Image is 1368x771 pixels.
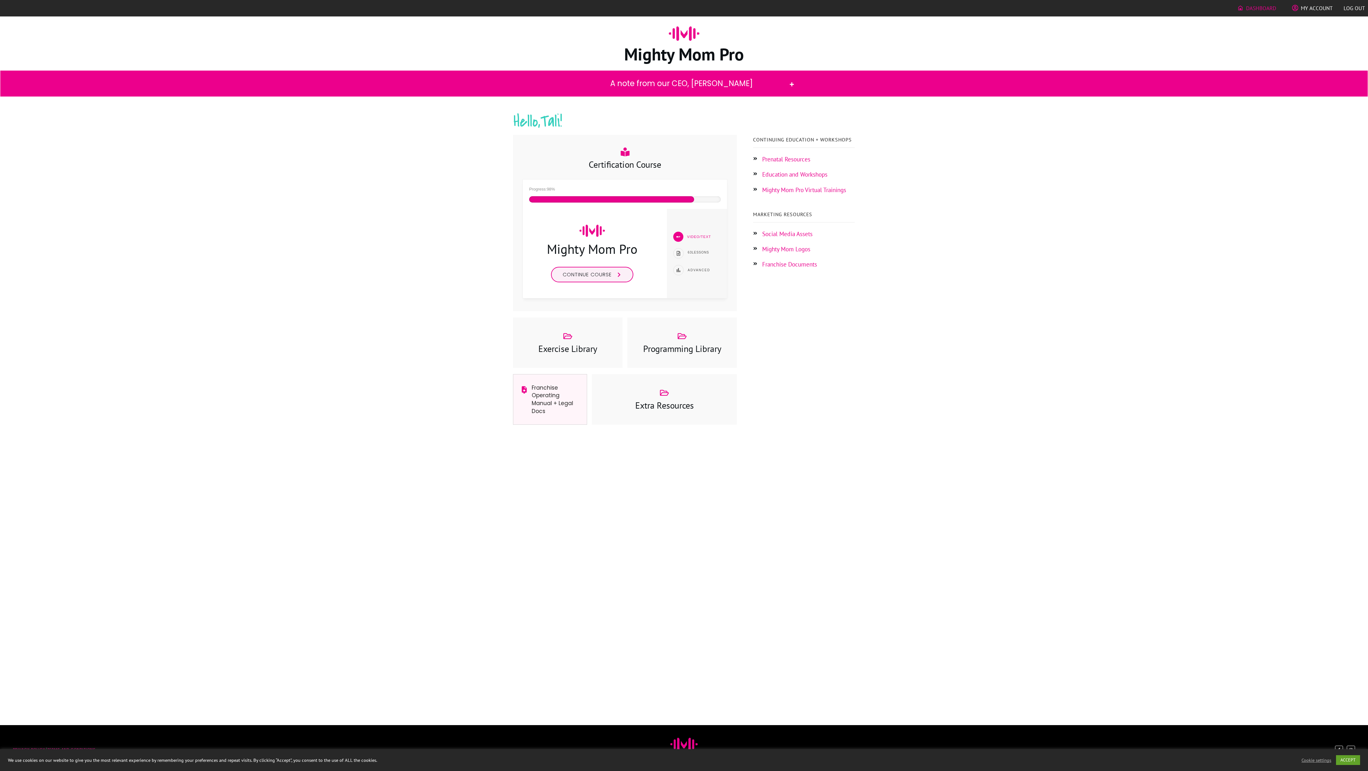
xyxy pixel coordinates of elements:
img: mighty-mom-ico [579,225,605,237]
p: Lessons [688,250,720,255]
a: Social Media Assets [762,230,813,238]
span: Advanced [688,268,710,272]
h2: Hello, ! [513,110,855,141]
span: Video/Text [687,235,711,239]
a: Mighty Mom Pro Virtual Trainings [762,186,846,194]
a: Cookie settings [1301,757,1331,763]
img: Favicon Jessica Sennet Mighty Mom Prenatal Postpartum Mom & Baby Fitness Programs Toronto Ontario... [670,738,698,750]
span: 63 [688,251,692,254]
span: Tali [540,110,560,133]
p: Continuing Education + Workshops [753,135,855,144]
span: My Account [1301,3,1333,14]
a: Mighty Mom Pro [547,241,637,257]
a: Prenatal Resources [762,155,810,163]
div: Progress: [529,186,721,193]
a: Dashboard [1237,3,1276,14]
a: My Account [1292,3,1333,14]
a: ACCEPT [1336,755,1360,765]
a: Franchise Operating Manual + Legal Docs [532,384,573,415]
h1: Mighty Mom Pro [513,43,855,65]
p: Marketing Resources [753,210,855,219]
h3: Exercise Library [520,342,616,355]
a: Continue course [551,267,633,282]
a: Mighty Mom Logos [762,245,810,253]
a: Education and Workshops [762,171,827,178]
span: 98% [547,187,555,191]
h3: Extra Resources [598,399,730,411]
span: Continue course [563,271,612,278]
a: Terms and Conditions [47,747,96,752]
h2: A note from our CEO, [PERSON_NAME] [576,77,786,90]
img: ico-mighty-mom [669,18,700,49]
div: We use cookies on our website to give you the most relevant experience by remembering your prefer... [8,757,954,763]
span: Dashboard [1246,3,1276,14]
h3: Programming Library [634,342,730,355]
a: Franchise Documents [762,260,817,268]
h3: Certification Course [523,158,727,171]
a: Log out [1344,3,1365,14]
p: / [13,747,340,753]
a: Privacy policy [13,747,45,752]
